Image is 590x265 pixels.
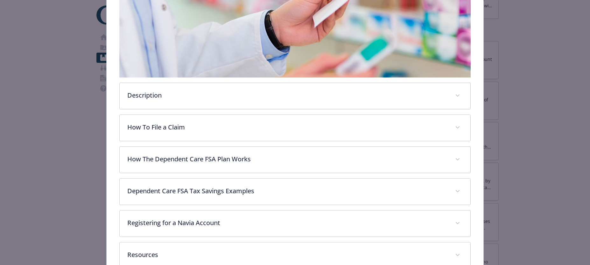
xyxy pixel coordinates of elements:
[127,91,448,100] p: Description
[120,147,471,173] div: How The Dependent Care FSA Plan Works
[127,122,448,132] p: How To File a Claim
[127,154,448,164] p: How The Dependent Care FSA Plan Works
[127,250,448,260] p: Resources
[120,210,471,237] div: Registering for a Navia Account
[120,179,471,205] div: Dependent Care FSA Tax Savings Examples
[120,83,471,109] div: Description
[127,186,448,196] p: Dependent Care FSA Tax Savings Examples
[127,218,448,228] p: Registering for a Navia Account
[120,115,471,141] div: How To File a Claim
